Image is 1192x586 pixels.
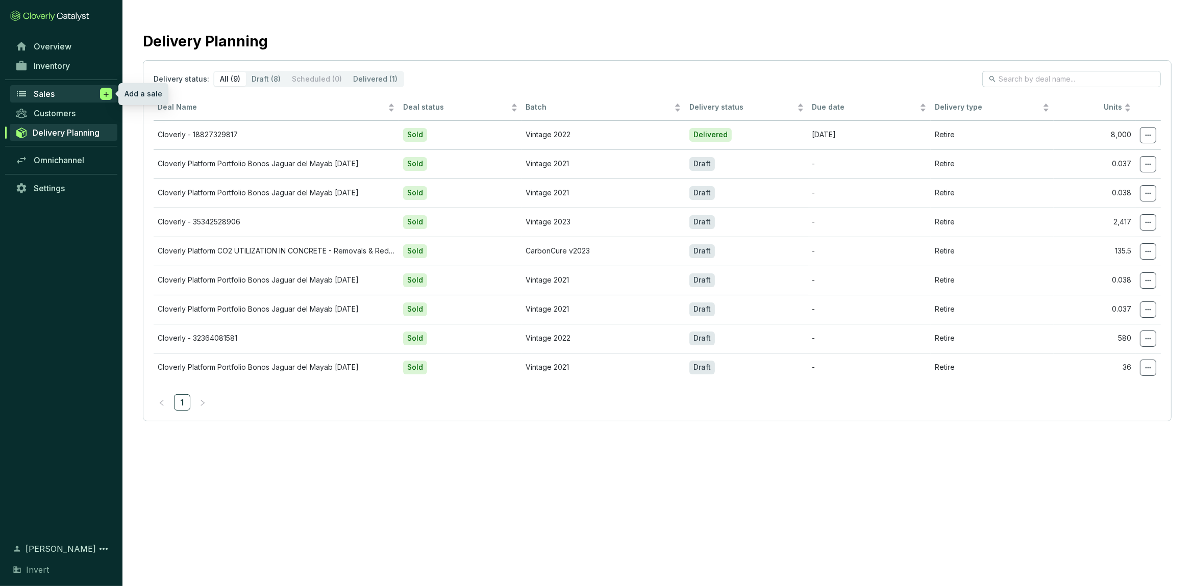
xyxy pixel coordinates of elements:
[154,266,399,295] td: Cloverly Platform Portfolio Bonos Jaguar del Mayab Jul 24
[10,38,117,55] a: Overview
[931,295,1054,324] td: Retire
[522,237,686,266] td: CarbonCure v2023
[154,95,399,120] th: Deal Name
[154,149,399,179] td: Cloverly Platform Portfolio Bonos Jaguar del Mayab Oct 29
[34,41,71,52] span: Overview
[931,120,1054,149] td: Retire
[403,273,427,287] div: Sold
[812,188,927,198] p: -
[931,324,1054,353] td: Retire
[522,208,686,237] td: Vintage 2023
[812,363,927,372] p: -
[403,215,427,229] div: Sold
[931,353,1054,382] td: Retire
[403,186,427,200] div: Sold
[812,130,927,140] p: [DATE]
[1054,324,1135,353] td: 580
[689,103,795,112] span: Delivery status
[812,103,918,112] span: Due date
[522,149,686,179] td: Vintage 2021
[812,217,927,227] p: -
[10,180,117,197] a: Settings
[812,334,927,343] p: -
[812,246,927,256] p: -
[118,83,168,105] div: Add a sale
[26,564,49,576] span: Invert
[931,266,1054,295] td: Retire
[999,73,1146,85] input: Search by deal name...
[34,183,65,193] span: Settings
[403,103,509,112] span: Deal status
[522,295,686,324] td: Vintage 2021
[689,128,732,142] div: Delivered
[403,128,427,142] div: Sold
[689,302,715,316] div: Draft
[403,244,427,258] div: Sold
[935,103,1040,112] span: Delivery type
[689,215,715,229] div: Draft
[399,95,522,120] th: Deal status
[154,295,399,324] td: Cloverly Platform Portfolio Bonos Jaguar del Mayab Oct 29
[154,394,170,411] button: left
[286,72,347,86] div: Scheduled (0)
[522,179,686,208] td: Vintage 2021
[1054,237,1135,266] td: 135.5
[403,302,427,316] div: Sold
[1054,266,1135,295] td: 0.038
[689,332,715,345] div: Draft
[26,543,96,555] span: [PERSON_NAME]
[246,72,286,86] div: Draft (8)
[10,57,117,74] a: Inventory
[403,332,427,345] div: Sold
[931,237,1054,266] td: Retire
[347,72,403,86] div: Delivered (1)
[174,394,190,411] li: 1
[522,353,686,382] td: Vintage 2021
[214,72,246,86] div: All (9)
[1058,103,1122,112] span: Units
[1054,353,1135,382] td: 36
[10,85,117,103] a: Sales
[154,74,209,84] p: Delivery status:
[685,95,808,120] th: Delivery status
[812,159,927,169] p: -
[175,395,190,410] a: 1
[199,399,206,406] span: right
[808,95,931,120] th: Due date
[154,208,399,237] td: Cloverly - 35342528906
[194,394,211,411] button: right
[689,157,715,171] div: Draft
[812,275,927,285] p: -
[33,128,100,138] span: Delivery Planning
[931,179,1054,208] td: Retire
[194,394,211,411] li: Next Page
[34,108,76,118] span: Customers
[34,155,84,165] span: Omnichannel
[34,89,55,99] span: Sales
[10,151,117,169] a: Omnichannel
[158,399,165,406] span: left
[143,31,268,52] h2: Delivery Planning
[522,95,686,120] th: Batch
[931,95,1054,120] th: Delivery type
[522,120,686,149] td: Vintage 2022
[522,324,686,353] td: Vintage 2022
[931,208,1054,237] td: Retire
[689,244,715,258] div: Draft
[154,237,399,266] td: Cloverly Platform CO2 UTILIZATION IN CONCRETE - Removals & Reductions -CarbonCure - U.S. Project ...
[154,324,399,353] td: Cloverly - 32364081581
[812,304,927,314] p: -
[689,273,715,287] div: Draft
[154,179,399,208] td: Cloverly Platform Portfolio Bonos Jaguar del Mayab Jul 24
[154,120,399,149] td: Cloverly - 18827329817
[34,61,70,71] span: Inventory
[213,71,404,87] div: segmented control
[1054,95,1135,120] th: Units
[1054,179,1135,208] td: 0.038
[1054,149,1135,179] td: 0.037
[931,149,1054,179] td: Retire
[154,353,399,382] td: Cloverly Platform Portfolio Bonos Jaguar del Mayab Dec 11
[1054,208,1135,237] td: 2,417
[1054,295,1135,324] td: 0.037
[154,394,170,411] li: Previous Page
